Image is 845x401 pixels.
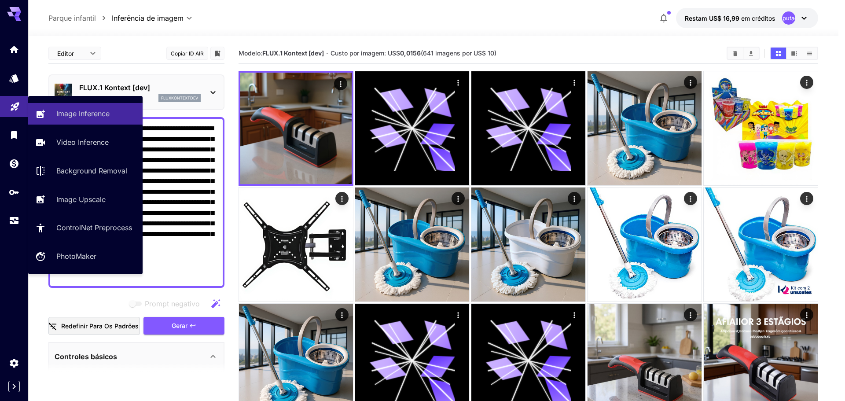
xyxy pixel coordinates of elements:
[28,188,143,210] a: Image Upscale
[684,308,697,321] div: Ações
[775,15,801,22] font: deputado
[704,188,818,302] img: Z
[685,15,739,22] font: Restam US$ 16,99
[48,13,112,23] nav: migalha de pão
[56,222,132,233] p: ControlNet Preprocess
[48,14,96,22] font: Parque infantil
[786,48,802,59] button: Mostrar imagens na visualização de vídeo
[213,48,221,59] button: Adicionar à biblioteca
[421,49,496,57] font: (641 imagens por US$ 10)
[28,103,143,125] a: Image Inference
[172,322,187,329] font: Gerar
[127,298,207,309] span: Negative prompts are not compatible with the selected model.
[9,158,19,169] div: Carteira
[727,48,743,59] button: Imagens nítidas
[57,50,74,57] font: Editor
[171,50,204,57] font: Copiar ID AIR
[568,192,581,205] div: Ações
[56,251,96,261] p: PhotoMaker
[239,188,353,302] img: Z
[335,308,349,321] div: Ações
[400,49,421,57] font: 0,0156
[771,48,786,59] button: Mostrar imagens em visualização em grade
[588,71,702,185] img: 2Q==
[727,47,760,60] div: Imagens nítidasBaixar tudo
[56,108,110,119] p: Image Inference
[56,166,127,176] p: Background Removal
[9,215,19,226] div: Uso
[802,48,817,59] button: Mostrar imagens na visualização de lista
[79,83,150,92] font: FLUX.1 Kontext [dev]
[262,49,324,57] font: FLUX.1 Kontext [dev]
[55,352,117,361] font: Controles básicos
[452,308,465,321] div: Ações
[28,246,143,267] a: PhotoMaker
[452,192,465,205] div: Ações
[800,308,813,321] div: Ações
[145,299,200,308] font: Prompt negativo
[770,47,818,60] div: Mostrar imagens em visualização em gradeMostrar imagens na visualização de vídeoMostrar imagens n...
[9,187,19,198] div: Chaves de API
[9,44,19,55] div: Lar
[9,129,19,140] div: Biblioteca
[161,96,198,100] font: fluxkontextdev
[355,188,469,302] img: 2Q==
[112,14,184,22] font: Inferência de imagem
[239,49,262,57] font: Modelo:
[452,76,465,89] div: Ações
[335,192,349,205] div: Ações
[326,49,328,58] font: ·
[568,76,581,89] div: Ações
[9,73,19,84] div: Modelos
[28,132,143,153] a: Video Inference
[471,188,585,302] img: Z
[743,48,759,59] button: Baixar tudo
[56,137,109,147] p: Video Inference
[588,188,702,302] img: 9k=
[240,73,352,184] img: 2Q==
[10,99,20,110] div: Parque infantil
[56,194,106,205] p: Image Upscale
[741,15,775,22] font: em créditos
[685,14,775,23] div: $ 16.98916
[28,217,143,239] a: ControlNet Preprocess
[676,8,818,28] button: $ 16.98916
[684,76,697,89] div: Ações
[9,357,19,368] div: Configurações
[800,192,813,205] div: Ações
[8,381,20,392] button: Recolher barra lateral
[331,49,400,57] font: Custo por imagem: US$
[568,308,581,321] div: Ações
[28,160,143,182] a: Background Removal
[704,71,818,185] img: Z
[61,322,139,330] font: Redefinir para os padrões
[800,76,813,89] div: Ações
[684,192,697,205] div: Ações
[334,77,347,90] div: Ações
